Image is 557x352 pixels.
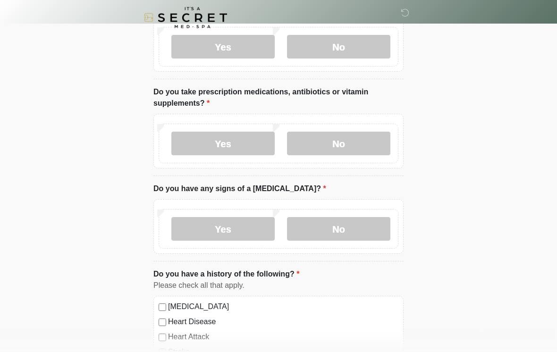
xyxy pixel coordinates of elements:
label: Do you have any signs of a [MEDICAL_DATA]? [153,184,326,195]
label: Yes [171,218,275,241]
div: Please check all that apply. [153,280,404,292]
input: Heart Attack [159,334,166,342]
label: Heart Disease [168,317,398,328]
label: No [287,132,390,156]
input: Heart Disease [159,319,166,327]
label: [MEDICAL_DATA] [168,302,398,313]
label: Do you take prescription medications, antibiotics or vitamin supplements? [153,87,404,109]
label: Do you have a history of the following? [153,269,299,280]
label: No [287,218,390,241]
input: [MEDICAL_DATA] [159,304,166,311]
label: Yes [171,132,275,156]
label: Heart Attack [168,332,398,343]
label: No [287,35,390,59]
label: Yes [171,35,275,59]
img: It's A Secret Med Spa Logo [144,7,227,28]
